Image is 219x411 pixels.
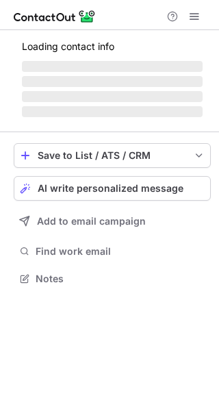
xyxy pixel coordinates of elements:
span: ‌ [22,106,203,117]
div: Save to List / ATS / CRM [38,150,187,161]
button: Find work email [14,242,211,261]
span: Find work email [36,245,205,258]
span: Add to email campaign [37,216,146,227]
span: ‌ [22,91,203,102]
button: Add to email campaign [14,209,211,234]
span: ‌ [22,61,203,72]
button: AI write personalized message [14,176,211,201]
span: Notes [36,273,205,285]
span: AI write personalized message [38,183,183,194]
span: ‌ [22,76,203,87]
img: ContactOut v5.3.10 [14,8,96,25]
p: Loading contact info [22,41,203,52]
button: Notes [14,269,211,288]
button: save-profile-one-click [14,143,211,168]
